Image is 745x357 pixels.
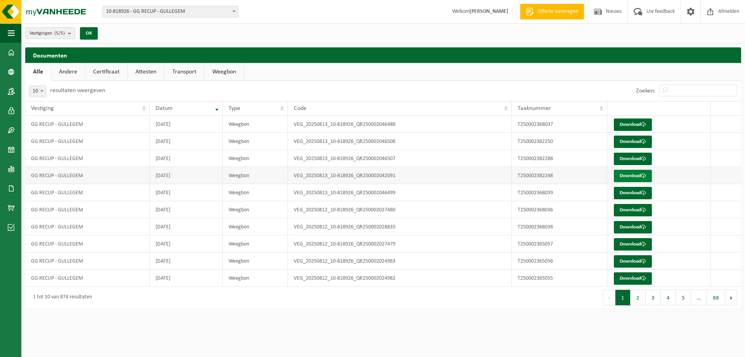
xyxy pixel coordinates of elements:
[512,167,607,184] td: T250002382248
[725,290,737,305] button: Next
[25,184,150,201] td: GG RECUP - GULLEGEM
[31,105,54,111] span: Vestiging
[223,270,288,287] td: Weegbon
[614,238,652,251] a: Download
[614,170,652,182] a: Download
[150,235,223,253] td: [DATE]
[229,105,240,111] span: Type
[25,235,150,253] td: GG RECUP - GULLEGEM
[150,133,223,150] td: [DATE]
[128,63,164,81] a: Attesten
[520,4,584,19] a: Offerte aanvragen
[512,116,607,133] td: T250002368037
[156,105,173,111] span: Datum
[614,153,652,165] a: Download
[204,63,244,81] a: Weegbon
[29,85,46,97] span: 10
[54,31,65,36] count: (5/5)
[50,87,105,94] label: resultaten weergeven
[288,270,512,287] td: VEG_20250812_10-818926_QR250002024982
[223,184,288,201] td: Weegbon
[512,235,607,253] td: T250002365057
[25,27,75,39] button: Vestigingen(5/5)
[512,201,607,218] td: T250002368036
[29,28,65,39] span: Vestigingen
[512,270,607,287] td: T250002365055
[150,201,223,218] td: [DATE]
[102,6,238,17] span: 10-818926 - GG RECUP - GULLEGEM
[223,116,288,133] td: Weegbon
[25,116,150,133] td: GG RECUP - GULLEGEM
[631,290,646,305] button: 2
[512,150,607,167] td: T250002382288
[512,133,607,150] td: T250002382250
[150,253,223,270] td: [DATE]
[223,218,288,235] td: Weegbon
[676,290,691,305] button: 5
[85,63,127,81] a: Certificaat
[25,201,150,218] td: GG RECUP - GULLEGEM
[288,184,512,201] td: VEG_20250813_10-818926_QR250002046499
[288,235,512,253] td: VEG_20250812_10-818926_QR250002027479
[614,187,652,199] a: Download
[536,8,580,16] span: Offerte aanvragen
[25,63,51,81] a: Alle
[223,253,288,270] td: Weegbon
[223,235,288,253] td: Weegbon
[294,105,307,111] span: Code
[80,27,98,40] button: OK
[470,9,508,14] strong: [PERSON_NAME]
[165,63,204,81] a: Transport
[25,218,150,235] td: GG RECUP - GULLEGEM
[661,290,676,305] button: 4
[25,270,150,287] td: GG RECUP - GULLEGEM
[614,272,652,285] a: Download
[707,290,725,305] button: 88
[29,86,46,97] span: 10
[223,201,288,218] td: Weegbon
[223,150,288,167] td: Weegbon
[288,218,512,235] td: VEG_20250812_10-818926_QR250002028835
[615,290,631,305] button: 1
[288,116,512,133] td: VEG_20250813_10-818926_QR250002046488
[29,291,92,305] div: 1 tot 10 van 874 resultaten
[150,150,223,167] td: [DATE]
[691,290,707,305] span: …
[614,118,652,131] a: Download
[614,204,652,216] a: Download
[512,253,607,270] td: T250002365056
[150,116,223,133] td: [DATE]
[223,167,288,184] td: Weegbon
[25,47,741,63] h2: Documenten
[288,201,512,218] td: VEG_20250812_10-818926_QR250002027480
[614,221,652,233] a: Download
[223,133,288,150] td: Weegbon
[25,150,150,167] td: GG RECUP - GULLEGEM
[636,88,655,94] label: Zoeken:
[150,270,223,287] td: [DATE]
[103,6,238,17] span: 10-818926 - GG RECUP - GULLEGEM
[150,218,223,235] td: [DATE]
[512,218,607,235] td: T250002368038
[646,290,661,305] button: 3
[288,253,512,270] td: VEG_20250812_10-818926_QR250002024983
[288,133,512,150] td: VEG_20250813_10-818926_QR250002046508
[288,150,512,167] td: VEG_20250813_10-818926_QR250002046507
[288,167,512,184] td: VEG_20250813_10-818926_QR250002042091
[25,133,150,150] td: GG RECUP - GULLEGEM
[512,184,607,201] td: T250002368039
[150,184,223,201] td: [DATE]
[25,167,150,184] td: GG RECUP - GULLEGEM
[614,136,652,148] a: Download
[614,255,652,268] a: Download
[603,290,615,305] button: Previous
[518,105,551,111] span: Taaknummer
[51,63,85,81] a: Andere
[150,167,223,184] td: [DATE]
[25,253,150,270] td: GG RECUP - GULLEGEM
